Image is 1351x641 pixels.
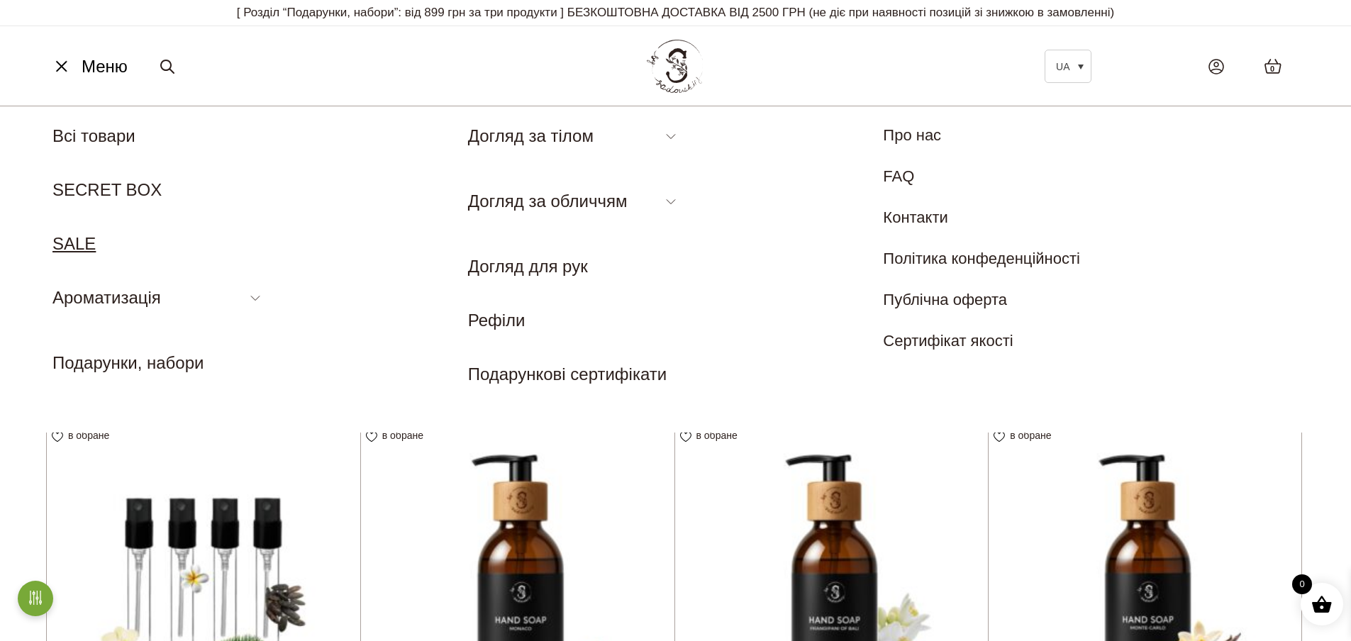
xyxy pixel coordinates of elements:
a: в обране [366,430,428,441]
a: FAQ [883,167,914,185]
img: unfavourite.svg [680,432,691,442]
a: Публічна оферта [883,291,1007,308]
a: Догляд за обличчям [468,191,628,211]
a: 0 [1250,44,1296,89]
span: в обране [696,430,738,441]
a: Контакти [883,208,948,226]
a: Сертифікат якості [883,332,1013,350]
a: SECRET BOX [52,180,162,199]
a: Всі товари [52,126,135,145]
img: BY SADOVSKIY [647,40,704,93]
img: unfavourite.svg [52,432,63,442]
span: в обране [1010,430,1051,441]
a: Подарункові сертифікати [468,364,667,384]
span: 0 [1270,63,1274,75]
span: в обране [382,430,423,441]
span: в обране [68,430,109,441]
button: Меню [46,53,132,80]
a: Подарунки, набори [52,353,204,372]
a: Ароматизація [52,288,161,307]
a: в обране [994,430,1056,441]
a: в обране [680,430,743,441]
a: в обране [52,430,114,441]
a: Політика конфеденційності [883,250,1080,267]
img: unfavourite.svg [994,432,1005,442]
span: 0 [1292,574,1312,594]
img: unfavourite.svg [366,432,377,442]
a: Догляд за тілом [468,126,594,145]
a: Догляд для рук [468,257,588,276]
span: Меню [82,54,128,79]
a: UA [1045,50,1091,83]
a: Рефіли [468,311,526,330]
a: SALE [52,234,96,253]
span: UA [1056,61,1069,72]
a: Про нас [883,126,941,144]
